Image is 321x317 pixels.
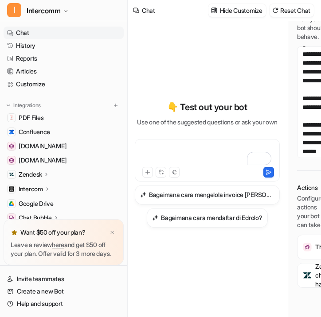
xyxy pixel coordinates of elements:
img: Intercom [9,186,14,192]
h3: Bagaimana cara mengelola invoice [PERSON_NAME] pembayaran di Plane? [149,190,274,199]
button: Hide Customize [208,4,266,17]
span: Confluence [19,128,50,136]
p: Zendesk [19,170,42,179]
a: app.intercom.com[DOMAIN_NAME] [4,154,124,166]
button: Bagaimana cara mengelola invoice dan pembayaran di Plane?Bagaimana cara mengelola invoice [PERSON... [135,185,280,205]
h3: Bagaimana cara mendaftar di Edrolo? [161,213,262,222]
p: 👇 Test out your bot [167,101,247,114]
img: Google Drive [9,201,14,206]
span: Google Drive [19,199,54,208]
span: [DOMAIN_NAME] [19,156,67,165]
img: customize [211,7,217,14]
img: Zendesk chat handover icon [303,271,312,280]
span: PDF Files [19,113,43,122]
a: Chat [4,27,124,39]
a: History [4,39,124,52]
p: Use one of the suggested questions or ask your own [137,117,277,127]
img: expand menu [5,102,12,108]
div: Chat [142,6,155,15]
span: [DOMAIN_NAME] [19,142,67,151]
img: Think icon [303,243,312,251]
a: here [52,241,64,248]
a: Reports [4,52,124,65]
img: menu_add.svg [113,102,119,108]
a: Customize [4,78,124,90]
span: Intercomm [27,4,60,17]
p: Intercom [19,185,43,193]
p: Integrations [13,102,41,109]
a: www.helpdesk.com[DOMAIN_NAME] [4,140,124,152]
button: Bagaimana cara mendaftar di Edrolo?Bagaimana cara mendaftar di Edrolo? [147,208,267,228]
img: Bagaimana cara mengelola invoice dan pembayaran di Plane? [140,191,146,198]
a: Google DriveGoogle Drive [4,197,124,210]
a: ConfluenceConfluence [4,126,124,138]
img: reset [272,7,278,14]
a: Help and support [4,298,124,310]
img: www.helpdesk.com [9,143,14,149]
img: PDF Files [9,115,14,120]
img: Zendesk [9,172,14,177]
p: Hide Customize [220,6,262,15]
img: star [11,229,18,236]
button: Integrations [4,101,43,110]
img: Chat Bubble [9,215,14,220]
p: Want $50 off your plan? [20,228,86,237]
a: PDF FilesPDF Files [4,112,124,124]
a: Create a new Bot [4,285,124,298]
img: Bagaimana cara mendaftar di Edrolo? [152,214,158,221]
p: Leave a review and get $50 off your plan. Offer valid for 3 more days. [11,240,117,258]
span: I [7,3,21,17]
img: app.intercom.com [9,158,14,163]
img: Confluence [9,129,14,135]
a: Articles [4,65,124,77]
button: Reset Chat [270,4,314,17]
a: Invite teammates [4,273,124,285]
img: x [110,230,115,236]
p: Chat Bubble [19,213,52,222]
div: To enrich screen reader interactions, please activate Accessibility in Grammarly extension settings [137,145,278,165]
